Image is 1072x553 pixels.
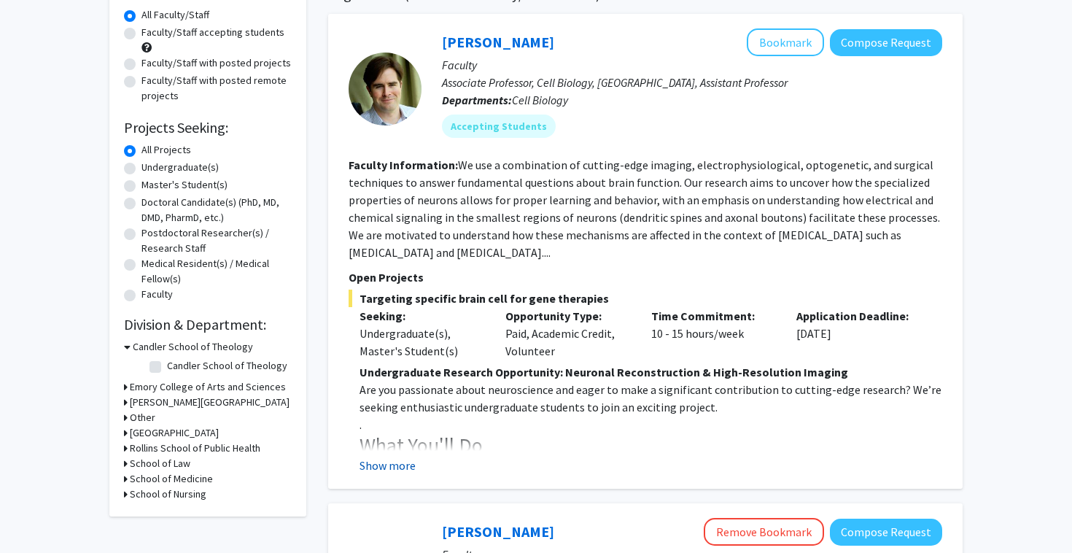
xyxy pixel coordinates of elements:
[141,25,284,40] label: Faculty/Staff accepting students
[360,307,483,325] p: Seeking:
[130,441,260,456] h3: Rollins School of Public Health
[130,395,290,410] h3: [PERSON_NAME][GEOGRAPHIC_DATA]
[796,307,920,325] p: Application Deadline:
[349,158,940,260] fg-read-more: We use a combination of cutting-edge imaging, electrophysiological, optogenetic, and surgical tec...
[349,158,458,172] b: Faculty Information:
[141,287,173,302] label: Faculty
[360,433,942,458] h3: What You'll Do
[640,307,786,360] div: 10 - 15 hours/week
[704,518,824,546] button: Remove Bookmark
[512,93,568,107] span: Cell Biology
[141,256,292,287] label: Medical Resident(s) / Medical Fellow(s)
[141,142,191,158] label: All Projects
[141,195,292,225] label: Doctoral Candidate(s) (PhD, MD, DMD, PharmD, etc.)
[442,115,556,138] mat-chip: Accepting Students
[167,358,287,374] label: Candler School of Theology
[360,416,942,433] p: .
[130,471,213,487] h3: School of Medicine
[442,33,554,51] a: [PERSON_NAME]
[141,225,292,256] label: Postdoctoral Researcher(s) / Research Staff
[830,29,942,56] button: Compose Request to Matt Rowan
[141,177,228,193] label: Master's Student(s)
[130,379,286,395] h3: Emory College of Arts and Sciences
[124,316,292,333] h2: Division & Department:
[11,487,62,542] iframe: Chat
[360,325,483,360] div: Undergraduate(s), Master's Student(s)
[360,381,942,416] p: Are you passionate about neuroscience and eager to make a significant contribution to cutting-edg...
[442,522,554,541] a: [PERSON_NAME]
[130,425,219,441] h3: [GEOGRAPHIC_DATA]
[747,28,824,56] button: Add Matt Rowan to Bookmarks
[141,160,219,175] label: Undergraduate(s)
[141,7,209,23] label: All Faculty/Staff
[442,93,512,107] b: Departments:
[133,339,253,355] h3: Candler School of Theology
[349,290,942,307] span: Targeting specific brain cell for gene therapies
[130,456,190,471] h3: School of Law
[124,119,292,136] h2: Projects Seeking:
[830,519,942,546] button: Compose Request to Daniela Buccella
[130,487,206,502] h3: School of Nursing
[494,307,640,360] div: Paid, Academic Credit, Volunteer
[349,268,942,286] p: Open Projects
[141,55,291,71] label: Faculty/Staff with posted projects
[141,73,292,104] label: Faculty/Staff with posted remote projects
[360,365,848,379] strong: Undergraduate Research Opportunity: Neuronal Reconstruction & High-Resolution Imaging
[651,307,775,325] p: Time Commitment:
[360,457,416,474] button: Show more
[505,307,629,325] p: Opportunity Type:
[442,74,942,91] p: Associate Professor, Cell Biology, [GEOGRAPHIC_DATA], Assistant Professor
[130,410,155,425] h3: Other
[785,307,931,360] div: [DATE]
[442,56,942,74] p: Faculty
